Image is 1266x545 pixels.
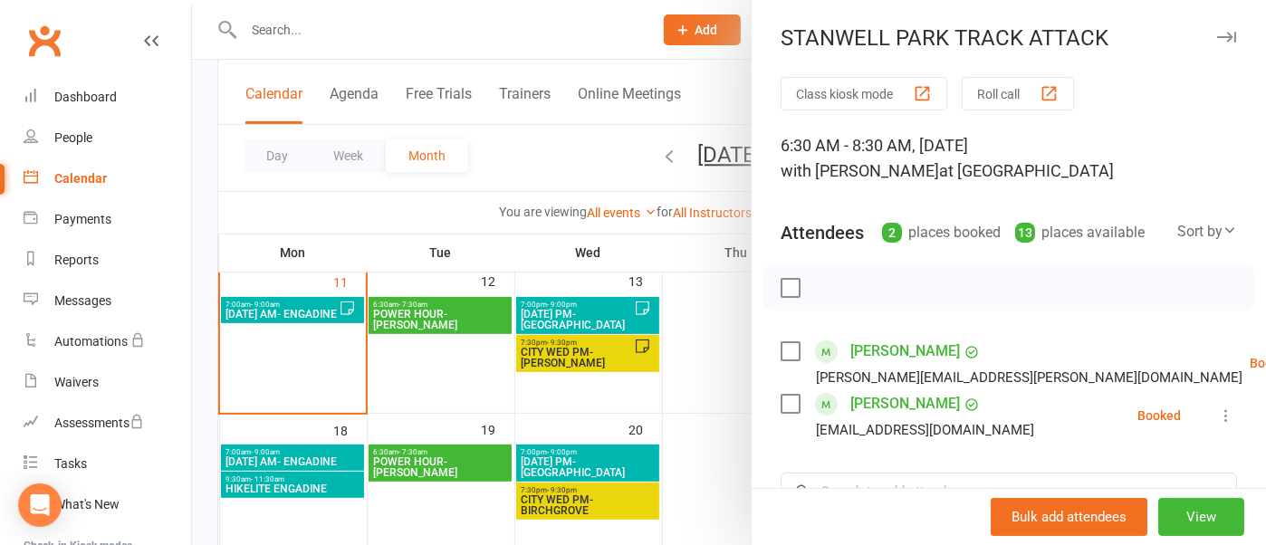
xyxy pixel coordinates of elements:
button: Class kiosk mode [781,77,947,110]
div: Attendees [781,220,864,245]
div: Open Intercom Messenger [18,483,62,527]
a: Tasks [24,444,191,484]
a: [PERSON_NAME] [850,389,960,418]
div: Automations [54,334,128,349]
div: People [54,130,92,145]
div: Reports [54,253,99,267]
a: Assessments [24,403,191,444]
span: at [GEOGRAPHIC_DATA] [939,161,1114,180]
a: Messages [24,281,191,321]
a: Calendar [24,158,191,199]
div: What's New [54,497,120,512]
button: View [1158,498,1244,536]
div: Tasks [54,456,87,471]
a: People [24,118,191,158]
div: Calendar [54,171,107,186]
a: What's New [24,484,191,525]
div: places available [1015,220,1145,245]
button: Roll call [962,77,1074,110]
div: [EMAIL_ADDRESS][DOMAIN_NAME] [816,418,1034,442]
a: Dashboard [24,77,191,118]
div: 6:30 AM - 8:30 AM, [DATE] [781,133,1237,184]
a: [PERSON_NAME] [850,337,960,366]
a: Waivers [24,362,191,403]
button: Bulk add attendees [991,498,1147,536]
div: STANWELL PARK TRACK ATTACK [752,25,1266,51]
a: Clubworx [22,18,67,63]
div: 2 [882,223,902,243]
a: Reports [24,240,191,281]
div: Messages [54,293,111,308]
div: Dashboard [54,90,117,104]
div: Assessments [54,416,144,430]
input: Search to add attendees [781,473,1237,511]
div: Waivers [54,375,99,389]
div: Booked [1137,409,1181,422]
div: Sort by [1177,220,1237,244]
div: [PERSON_NAME][EMAIL_ADDRESS][PERSON_NAME][DOMAIN_NAME] [816,366,1242,389]
span: with [PERSON_NAME] [781,161,939,180]
div: places booked [882,220,1001,245]
a: Payments [24,199,191,240]
div: Payments [54,212,111,226]
a: Automations [24,321,191,362]
div: 13 [1015,223,1035,243]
